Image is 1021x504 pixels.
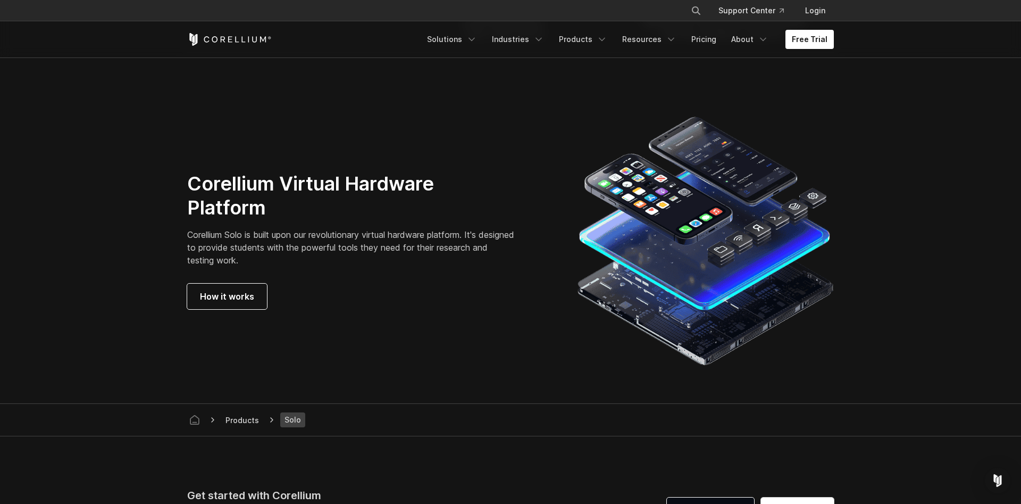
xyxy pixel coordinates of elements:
a: Products [553,30,614,49]
span: How it works [200,290,254,303]
a: Free Trial [785,30,834,49]
div: Open Intercom Messenger [985,468,1010,493]
div: Navigation Menu [421,30,834,49]
img: Corellium Virtual hardware platform for iOS and Android devices [577,112,834,369]
span: Solo [280,412,305,427]
span: Products [221,414,263,427]
div: Products [221,415,263,426]
p: Corellium Solo is built upon our revolutionary virtual hardware platform. It's designed to provid... [187,228,515,267]
a: About [725,30,775,49]
a: Resources [616,30,683,49]
h2: Corellium Virtual Hardware Platform [187,172,515,220]
a: Solutions [421,30,483,49]
a: Corellium home [185,412,204,427]
a: Pricing [685,30,723,49]
div: Navigation Menu [678,1,834,20]
a: Industries [486,30,550,49]
div: Get started with Corellium [187,488,459,503]
a: Login [797,1,834,20]
a: How it works [187,284,267,309]
button: Search [687,1,706,20]
a: Support Center [710,1,792,20]
a: Corellium Home [187,33,272,46]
